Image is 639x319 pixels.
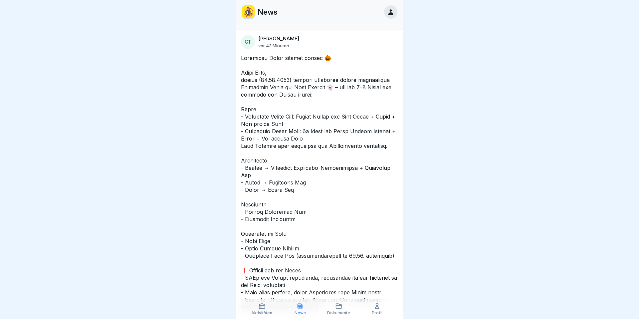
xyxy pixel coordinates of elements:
p: [PERSON_NAME] [258,36,299,42]
p: Profil [372,311,382,315]
p: News [258,8,278,16]
img: loco.jpg [242,6,255,18]
p: Aktivitäten [251,311,272,315]
div: GT [241,35,255,49]
p: vor 43 Minuten [258,43,289,48]
p: Dokumente [327,311,350,315]
p: News [295,311,306,315]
